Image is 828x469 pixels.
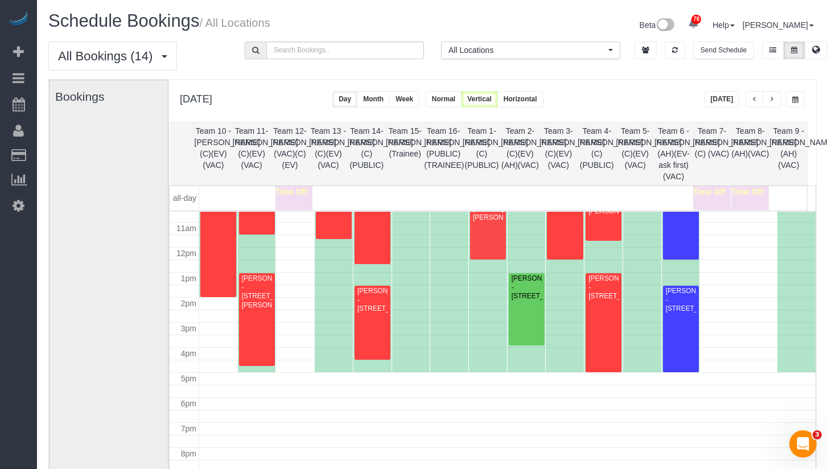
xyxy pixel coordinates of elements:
button: Horizontal [497,91,543,108]
th: Team 3- [PERSON_NAME] (C)(EV)(VAC) [539,122,578,185]
span: 3pm [181,324,196,333]
span: 11am [176,224,196,233]
span: 5pm [181,374,196,383]
button: [DATE] [705,91,740,108]
span: 3 [813,430,822,439]
th: Team 14- [PERSON_NAME] (C) (PUBLIC) [348,122,386,185]
th: Team 16- [PERSON_NAME] (PUBLIC)(TRAINEE) [424,122,462,185]
h2: [DATE] [180,91,212,105]
span: 12pm [176,249,196,258]
a: Beta [640,20,675,30]
span: All Locations [448,44,605,56]
a: [PERSON_NAME] [743,20,814,30]
button: Normal [426,91,462,108]
div: [PERSON_NAME] - [STREET_ADDRESS][PERSON_NAME] [241,274,273,310]
th: Team 2- [PERSON_NAME] (C)(EV)(AH)(VAC) [501,122,539,185]
th: Team 7- [PERSON_NAME] (C) (VAC) [693,122,731,185]
span: 4pm [181,349,196,358]
th: Team 12- [PERSON_NAME] (VAC)(C)(EV) [271,122,309,185]
span: 1pm [181,274,196,283]
button: Week [389,91,419,108]
img: New interface [656,18,674,33]
th: Team 13 - [PERSON_NAME] (C)(EV)(VAC) [309,122,347,185]
h3: Bookings [55,90,171,103]
span: 78 [691,15,701,24]
button: Send Schedule [693,42,754,59]
span: Schedule Bookings [48,11,199,31]
a: 78 [682,11,705,36]
th: Team 15- [PERSON_NAME] (Trainee) [386,122,424,185]
iframe: Intercom live chat [789,430,817,458]
th: Team 4- [PERSON_NAME] (C)(PUBLIC) [578,122,616,185]
span: All Bookings (14) [58,49,158,63]
small: / All Locations [199,17,270,29]
span: 6pm [181,399,196,408]
button: Day [332,91,357,108]
button: Month [357,91,390,108]
img: Automaid Logo [7,11,30,27]
div: [PERSON_NAME] - [STREET_ADDRESS] [588,274,619,301]
span: 8pm [181,449,196,458]
div: [PERSON_NAME] - [STREET_ADDRESS] [511,274,542,301]
span: Time Off [731,187,764,196]
button: Vertical [461,91,498,108]
button: All Bookings (14) [48,42,177,71]
button: All Locations [441,42,620,59]
th: Team 5- [PERSON_NAME] (C)(EV)(VAC) [616,122,654,185]
th: Team 9 - [PERSON_NAME] (AH) (VAC) [769,122,808,185]
span: 2pm [181,299,196,308]
th: Team 6 - [PERSON_NAME] (AH)(EV-ask first)(VAC) [654,122,693,185]
a: Help [712,20,735,30]
div: [PERSON_NAME] - [STREET_ADDRESS] [357,287,388,313]
input: Search Bookings.. [266,42,424,59]
th: Team 11- [PERSON_NAME] (C)(EV)(VAC) [232,122,270,185]
th: Team 10 - [PERSON_NAME] (C)(EV)(VAC) [194,122,232,185]
span: 7pm [181,424,196,433]
div: [PERSON_NAME] - [STREET_ADDRESS] [665,287,697,313]
th: Team 8- [PERSON_NAME] (AH)(VAC) [731,122,769,185]
th: Team 1- [PERSON_NAME] (C)(PUBLIC) [463,122,501,185]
